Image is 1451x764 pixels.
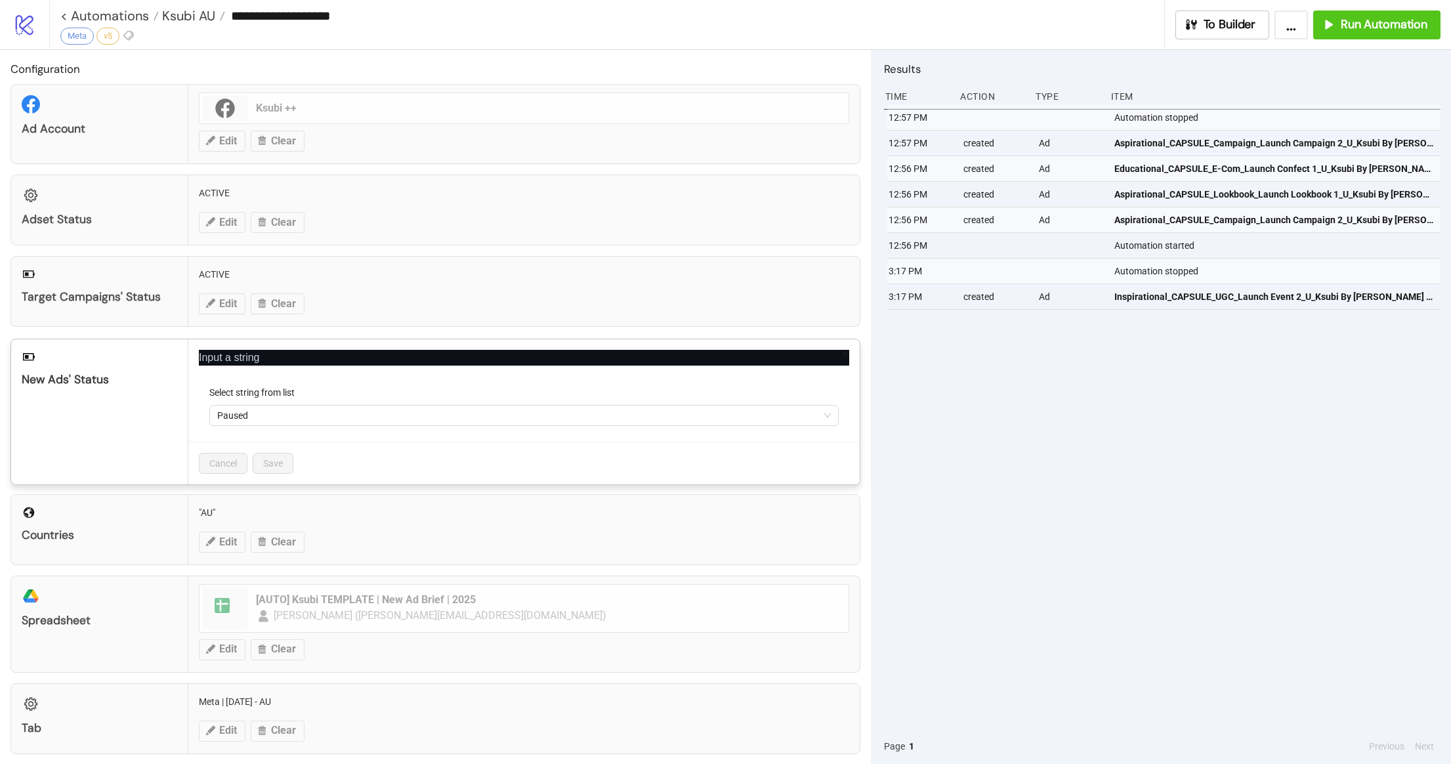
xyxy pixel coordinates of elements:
button: Save [253,453,293,474]
button: Cancel [199,453,247,474]
div: 12:57 PM [887,105,954,130]
div: 12:56 PM [887,182,954,207]
div: 3:17 PM [887,259,954,284]
div: created [962,207,1028,232]
a: Inspirational_CAPSULE_UGC_Launch Event 2_U_Ksubi By [PERSON_NAME] Hollywood_Video_20250924_AU [1114,284,1435,309]
div: 12:56 PM [887,156,954,181]
div: v5 [96,28,119,45]
a: Aspirational_CAPSULE_Campaign_Launch Campaign 2_U_Ksubi By [PERSON_NAME] - Image_20250924_AU [1114,207,1435,232]
div: Ad [1038,284,1104,309]
span: To Builder [1204,17,1256,32]
span: Run Automation [1341,17,1427,32]
button: 1 [905,739,918,753]
span: close [841,349,850,358]
div: Action [959,84,1025,109]
span: Page [884,739,905,753]
h2: Configuration [11,60,860,77]
div: Time [884,84,950,109]
div: Ad [1038,156,1104,181]
div: 3:17 PM [887,284,954,309]
div: Type [1034,84,1101,109]
span: Aspirational_CAPSULE_Campaign_Launch Campaign 2_U_Ksubi By [PERSON_NAME] - Image_20250924_AU [1114,213,1435,227]
div: Ad [1038,207,1104,232]
div: Ad [1038,131,1104,156]
span: Aspirational_CAPSULE_Lookbook_Launch Lookbook 1_U_Ksubi By [PERSON_NAME] - Image_20250924_AU [1114,187,1435,202]
div: 12:56 PM [887,233,954,258]
div: 12:56 PM [887,207,954,232]
label: Select string from list [209,385,303,400]
a: < Automations [60,9,159,22]
button: Run Automation [1313,11,1440,39]
span: Paused [217,406,831,425]
div: New Ads' Status [22,372,177,387]
span: Educational_CAPSULE_E-Com_Launch Confect 1_U_Ksubi By [PERSON_NAME] - Product Set_20250924_AU [1114,161,1435,176]
h2: Results [884,60,1440,77]
div: Automation stopped [1113,259,1444,284]
button: To Builder [1175,11,1270,39]
a: Aspirational_CAPSULE_Campaign_Launch Campaign 2_U_Ksubi By [PERSON_NAME] - Video_20250924_AU [1114,131,1435,156]
div: created [962,131,1028,156]
div: Automation started [1113,233,1444,258]
button: Previous [1365,739,1408,753]
button: Next [1411,739,1438,753]
span: Inspirational_CAPSULE_UGC_Launch Event 2_U_Ksubi By [PERSON_NAME] Hollywood_Video_20250924_AU [1114,289,1435,304]
button: ... [1274,11,1308,39]
div: Meta [60,28,94,45]
div: created [962,182,1028,207]
div: 12:57 PM [887,131,954,156]
a: Ksubi AU [159,9,225,22]
div: Ad [1038,182,1104,207]
div: created [962,284,1028,309]
a: Educational_CAPSULE_E-Com_Launch Confect 1_U_Ksubi By [PERSON_NAME] - Product Set_20250924_AU [1114,156,1435,181]
div: Item [1110,84,1440,109]
a: Aspirational_CAPSULE_Lookbook_Launch Lookbook 1_U_Ksubi By [PERSON_NAME] - Image_20250924_AU [1114,182,1435,207]
div: Automation stopped [1113,105,1444,130]
span: Aspirational_CAPSULE_Campaign_Launch Campaign 2_U_Ksubi By [PERSON_NAME] - Video_20250924_AU [1114,136,1435,150]
p: Input a string [199,350,849,366]
span: Ksubi AU [159,7,215,24]
div: created [962,156,1028,181]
